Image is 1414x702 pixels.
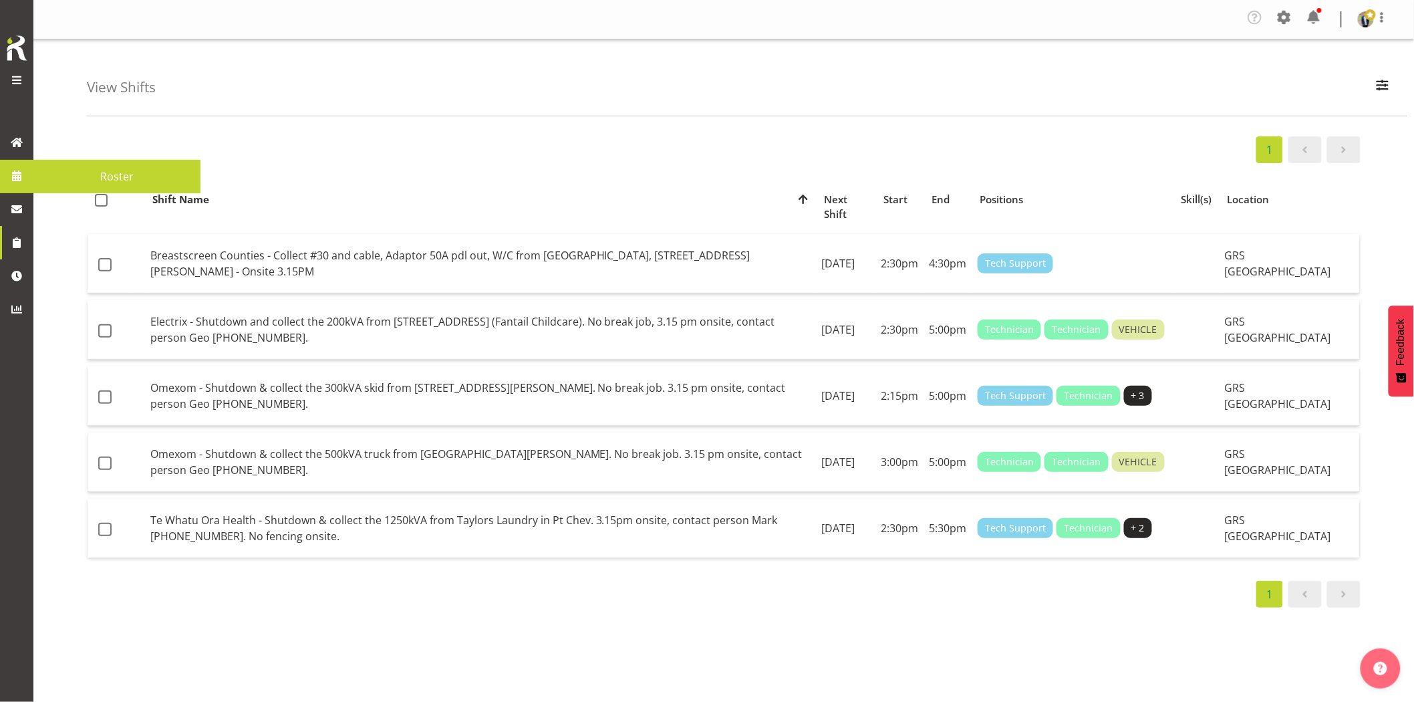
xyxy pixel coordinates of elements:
td: Breastscreen Counties - Collect #30 and cable, Adaptor 50A pdl out, W/C from [GEOGRAPHIC_DATA], [... [145,234,817,294]
span: Technician [1064,388,1113,403]
span: GRS [GEOGRAPHIC_DATA] [1225,513,1331,544]
h4: View Shifts [87,80,156,95]
span: Technician [1052,455,1101,469]
span: GRS [GEOGRAPHIC_DATA] [1225,314,1331,345]
td: 4:30pm [924,234,972,294]
span: GRS [GEOGRAPHIC_DATA] [1225,248,1331,279]
div: Next Shift [824,192,868,223]
span: Technician [1052,322,1101,337]
span: Tech Support [985,256,1046,271]
td: 5:00pm [924,300,972,360]
span: Technician [985,322,1034,337]
td: 2:30pm [876,234,924,294]
span: + 2 [1131,521,1145,536]
span: Technician [985,455,1034,469]
div: Skill(s) [1181,192,1212,207]
span: Roster [40,166,194,187]
td: 2:15pm [876,366,924,426]
td: 5:00pm [924,433,972,492]
td: Omexom - Shutdown & collect the 300kVA skid from [STREET_ADDRESS][PERSON_NAME]. No break job. 3.1... [145,366,817,426]
div: Shift Name [152,192,809,207]
td: Omexom - Shutdown & collect the 500kVA truck from [GEOGRAPHIC_DATA][PERSON_NAME]. No break job. 3... [145,433,817,492]
td: 3:00pm [876,433,924,492]
td: [DATE] [817,499,876,558]
td: Electrix - Shutdown and collect the 200kVA from [STREET_ADDRESS] (Fantail Childcare). No break jo... [145,300,817,360]
span: GRS [GEOGRAPHIC_DATA] [1225,380,1331,411]
td: 2:30pm [876,300,924,360]
div: Location [1227,192,1352,207]
a: Roster [33,160,200,193]
img: help-xxl-2.png [1374,662,1387,675]
span: VEHICLE [1119,455,1157,469]
span: Tech Support [985,388,1046,403]
img: kelepi-pauuadf51ac2b38380d4c50de8760bb396c3.png [1358,11,1374,27]
div: End [932,192,964,207]
div: Positions [980,192,1165,207]
span: + 3 [1131,388,1145,403]
button: Filter Employees [1369,73,1397,102]
span: Feedback [1395,319,1407,366]
td: [DATE] [817,300,876,360]
span: Tech Support [985,521,1046,536]
td: 2:30pm [876,499,924,558]
button: Feedback - Show survey [1389,306,1414,396]
td: 5:00pm [924,366,972,426]
div: Start [883,192,916,207]
td: Te Whatu Ora Health - Shutdown & collect the 1250kVA from Taylors Laundry in Pt Chev. 3.15pm onsi... [145,499,817,558]
span: GRS [GEOGRAPHIC_DATA] [1225,447,1331,477]
span: Technician [1064,521,1113,536]
td: [DATE] [817,234,876,294]
img: Rosterit icon logo [3,33,30,63]
span: VEHICLE [1119,322,1157,337]
td: [DATE] [817,366,876,426]
td: 5:30pm [924,499,972,558]
td: [DATE] [817,433,876,492]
